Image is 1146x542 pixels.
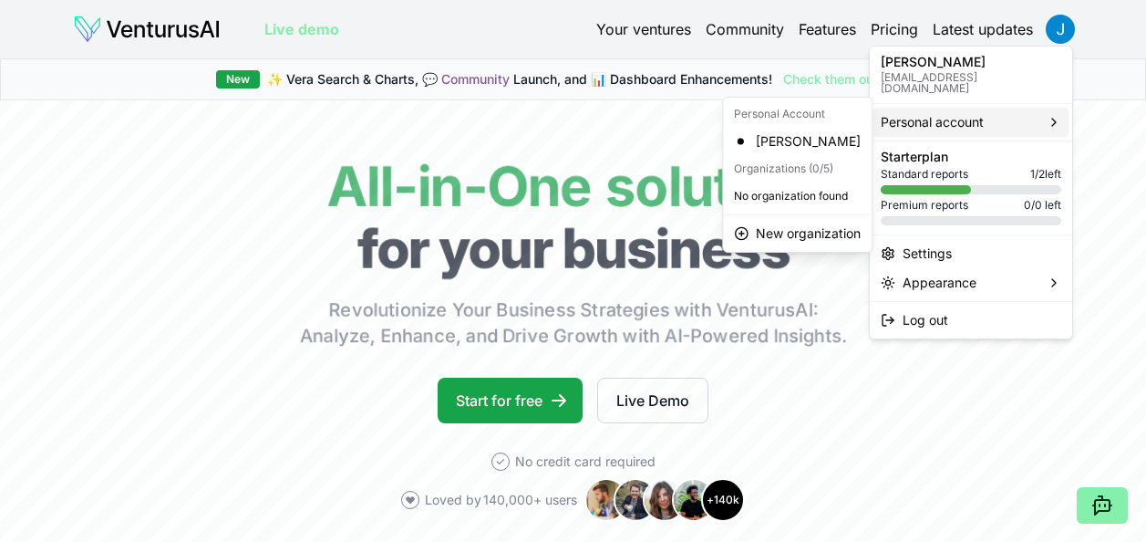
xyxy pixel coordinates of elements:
[756,224,861,243] span: New organization
[727,156,868,182] div: Organizations (0/5)
[727,101,868,127] div: Personal Account
[873,239,1069,268] a: Settings
[1030,167,1061,182] span: 1 / 2 left
[881,167,968,182] span: Standard reports
[903,274,976,292] span: Appearance
[881,113,984,131] span: Personal account
[881,198,968,213] span: Premium reports
[881,56,1061,68] p: [PERSON_NAME]
[727,127,868,156] div: [PERSON_NAME]
[881,72,1061,94] p: [EMAIL_ADDRESS][DOMAIN_NAME]
[881,151,1061,163] p: Starter plan
[727,182,868,211] p: No organization found
[1024,198,1061,213] span: 0 / 0 left
[903,311,948,329] span: Log out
